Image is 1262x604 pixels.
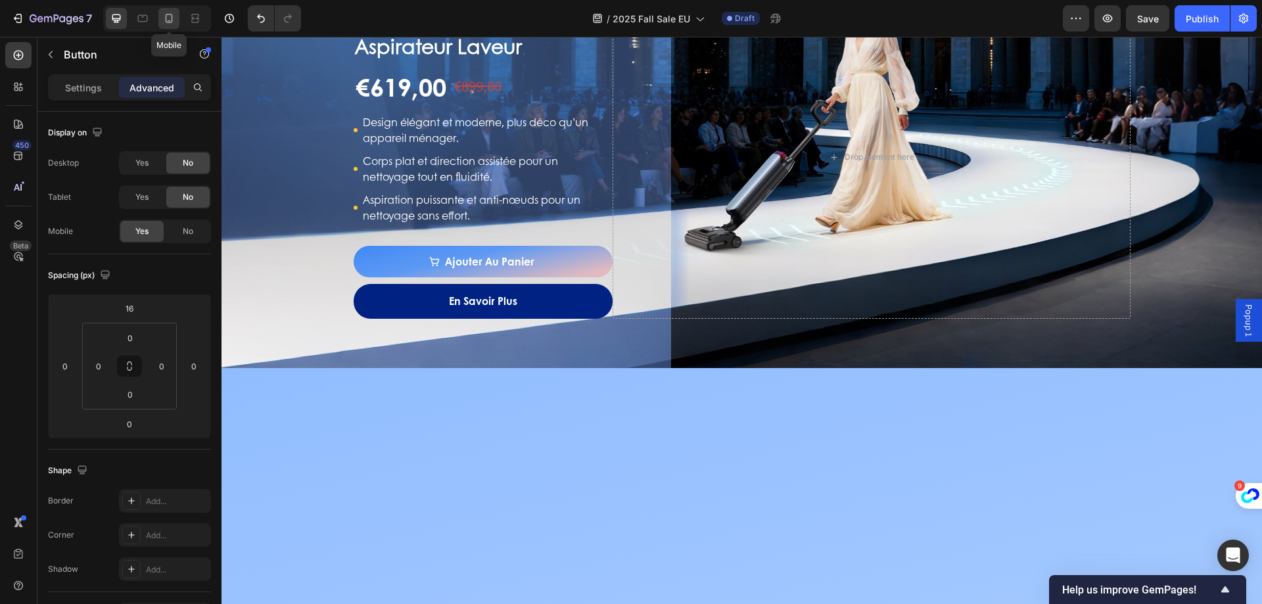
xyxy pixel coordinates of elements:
[34,34,133,46] div: 域名: [DOMAIN_NAME]
[129,81,174,95] p: Advanced
[48,267,113,285] div: Spacing (px)
[1217,540,1249,571] div: Open Intercom Messenger
[5,5,98,32] button: 7
[89,356,108,376] input: 0px
[132,247,391,282] button: En Savoir Plus
[37,21,64,32] div: v 4.0.25
[86,11,92,26] p: 7
[48,563,78,575] div: Shadow
[1175,5,1230,32] button: Publish
[141,155,390,187] p: Aspiration puissante et anti-nœuds pour un nettoyage sans effort.
[613,12,690,26] span: 2025 Fall Sale EU
[10,241,32,251] div: Beta
[183,225,193,237] span: No
[48,529,74,541] div: Corner
[1126,5,1169,32] button: Save
[48,225,73,237] div: Mobile
[48,124,105,142] div: Display on
[141,78,390,109] p: Design élégant et moderne, plus déco qu’un appareil ménager.
[183,191,193,203] span: No
[146,564,208,576] div: Add...
[184,356,204,376] input: 0
[55,356,75,376] input: 0
[116,298,143,318] input: l
[135,157,149,169] span: Yes
[227,255,296,274] div: En Savoir Plus
[64,47,175,62] p: Button
[1062,584,1217,596] span: Help us improve GemPages!
[1186,12,1219,26] div: Publish
[21,34,32,46] img: website_grey.svg
[223,217,313,233] div: Ajouter Au Panier
[21,21,32,32] img: logo_orange.svg
[68,79,101,87] div: 域名概述
[48,191,71,203] div: Tablet
[48,157,79,169] div: Desktop
[135,191,149,203] span: Yes
[149,79,216,87] div: 关键词（按流量）
[248,5,301,32] div: Undo/Redo
[152,356,172,376] input: 0px
[65,81,102,95] p: Settings
[1062,582,1233,597] button: Show survey - Help us improve GemPages!
[48,462,90,480] div: Shape
[607,12,610,26] span: /
[146,496,208,507] div: Add...
[132,34,226,66] div: €619,00
[117,328,143,348] input: 0px
[135,225,149,237] span: Yes
[146,530,208,542] div: Add...
[12,140,32,151] div: 450
[132,209,391,241] button: Ajouter Au Panier
[134,78,145,88] img: tab_keywords_by_traffic_grey.svg
[222,37,1262,604] iframe: Design area
[623,115,693,126] div: Drop element here
[48,495,74,507] div: Border
[735,12,755,24] span: Draft
[231,35,281,64] div: €899,00
[1137,13,1159,24] span: Save
[53,78,64,88] img: tab_domain_overview_orange.svg
[116,414,143,434] input: 0
[1021,267,1034,300] span: Popup 1
[117,384,143,404] input: 0px
[141,116,390,148] p: Corps plat et direction assistée pour un nettoyage tout en fluidité.
[183,157,193,169] span: No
